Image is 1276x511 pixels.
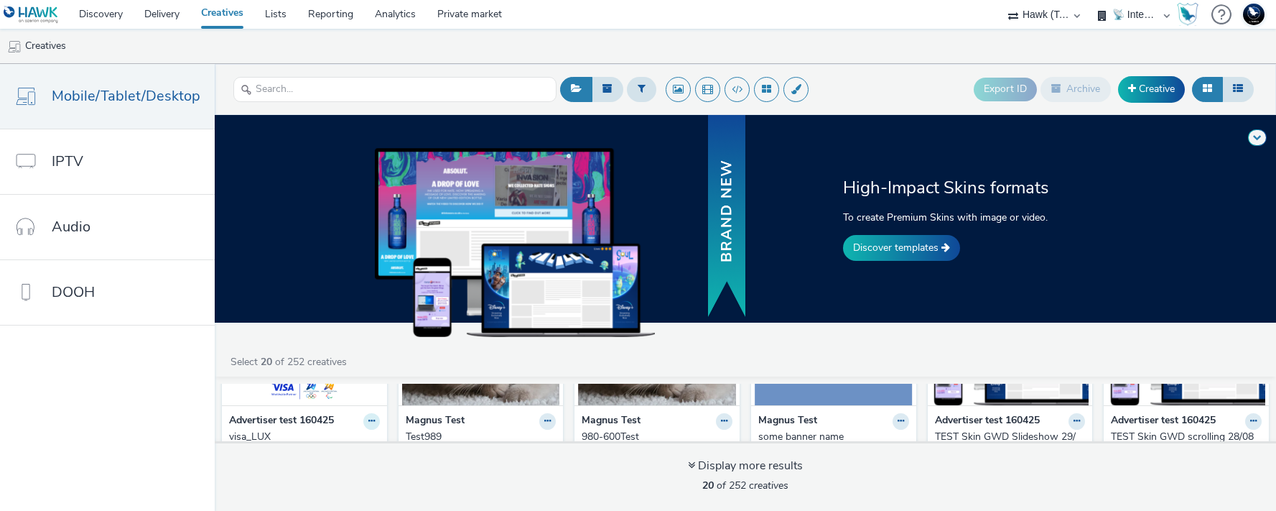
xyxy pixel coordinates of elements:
a: Creative [1118,76,1185,102]
a: Test989 [406,430,556,444]
div: some banner name [758,430,903,444]
span: DOOH [52,282,95,303]
div: TEST Skin GWD scrolling 28/08 [1111,430,1256,444]
a: some banner name [758,430,909,444]
img: banner with new text [705,113,748,321]
div: Display more results [688,458,803,474]
div: Test989 [406,430,551,444]
a: Discover templates [843,235,960,261]
strong: Magnus Test [582,413,641,430]
strong: 20 [702,479,714,492]
a: TEST Skin GWD Slideshow 29/08 [935,430,1086,459]
span: Mobile/Tablet/Desktop [52,86,200,106]
p: To create Premium Skins with image or video. [843,210,1101,225]
button: Grid [1192,77,1223,101]
input: Search... [233,77,556,102]
div: 980-600Test [582,430,727,444]
a: TEST Skin GWD scrolling 28/08 [1111,430,1262,444]
button: Table [1222,77,1254,101]
strong: Magnus Test [406,413,465,430]
strong: Advertiser test 160425 [229,413,334,430]
button: Export ID [974,78,1037,101]
img: example of skins on dekstop, tablet and mobile devices [375,148,655,336]
img: mobile [7,40,22,54]
span: Audio [52,216,90,237]
a: visa_LUX [229,430,380,444]
a: Select of 252 creatives [229,355,353,369]
div: visa_LUX [229,430,374,444]
a: Hawk Academy [1177,3,1204,26]
h2: High-Impact Skins formats [843,176,1101,199]
img: undefined Logo [4,6,59,24]
strong: Magnus Test [758,413,817,430]
span: IPTV [52,151,83,172]
img: Hawk Academy [1177,3,1198,26]
span: of 252 creatives [702,479,788,492]
img: Support Hawk [1243,4,1265,25]
strong: 20 [261,355,272,369]
strong: Advertiser test 160425 [935,413,1040,430]
strong: Advertiser test 160425 [1111,413,1216,430]
button: Archive [1040,77,1111,101]
div: TEST Skin GWD Slideshow 29/08 [935,430,1080,459]
a: 980-600Test [582,430,732,444]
